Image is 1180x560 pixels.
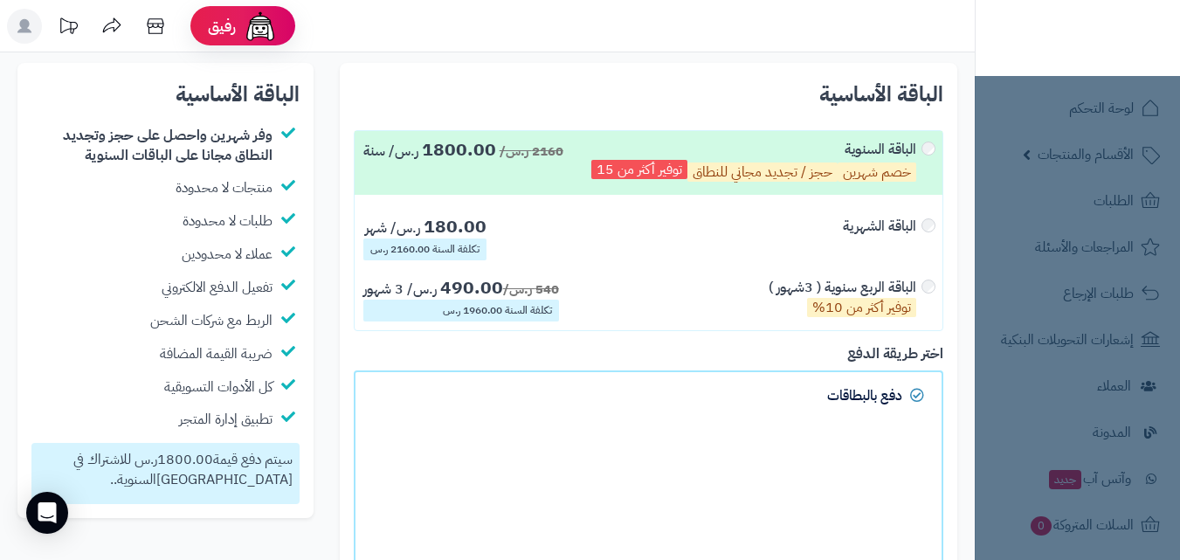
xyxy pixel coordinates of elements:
[591,140,916,186] div: الباقة السنوية
[182,245,273,265] div: عملاء لا محدودين
[164,377,273,398] div: كل الأدوات التسويقية
[769,278,916,317] div: الباقة الربع سنوية ( 3شهور )
[1061,47,1163,84] img: logo-2.png
[843,217,916,237] div: الباقة الشهرية
[160,344,273,364] div: ضريبة القيمة المضافة
[243,9,278,44] img: ai-face.png
[31,126,273,166] div: وفر شهرين واحصل على حجز وتجديد النطاق مجانا على الباقات السنوية
[26,492,68,534] div: Open Intercom Messenger
[687,162,838,182] p: حجز / تجديد مجاني للنطاق
[208,16,236,37] span: رفيق
[363,300,559,321] div: تكلفة السنة 1960.00 ر.س
[176,178,273,198] div: منتجات لا محدودة
[591,160,687,179] p: توفير أكثر من 15
[363,141,418,162] span: ر.س/ سنة
[838,162,916,182] p: خصم شهرين
[162,278,273,298] div: تفعيل الدفع الالكتروني
[363,279,437,300] span: ر.س/ 3 شهور
[179,410,273,430] div: تطبيق إدارة المتجر
[117,469,156,490] span: السنوية
[363,239,486,260] div: تكلفة السنة 2160.00 ر.س
[847,344,943,364] label: اختر طريقة الدفع
[354,370,943,419] a: دفع بالبطاقات
[354,77,943,113] h2: الباقة الأساسية
[424,212,486,240] span: 180.00
[422,135,496,163] span: 1800.00
[440,273,503,301] span: 490.00
[157,449,213,470] span: 1800.00
[365,218,420,239] span: ر.س/ شهر
[807,298,916,317] p: توفير أكثر من 10%
[827,385,902,406] span: دفع بالبطاقات
[46,9,90,44] a: تحديثات المنصة
[503,280,559,299] span: 540 ر.س/
[38,450,293,490] p: سيتم دفع قيمة ر.س للاشتراك في [GEOGRAPHIC_DATA] ..
[150,311,273,331] div: الربط مع شركات الشحن
[183,211,273,232] div: طلبات لا محدودة
[500,142,563,161] span: 2160 ر.س/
